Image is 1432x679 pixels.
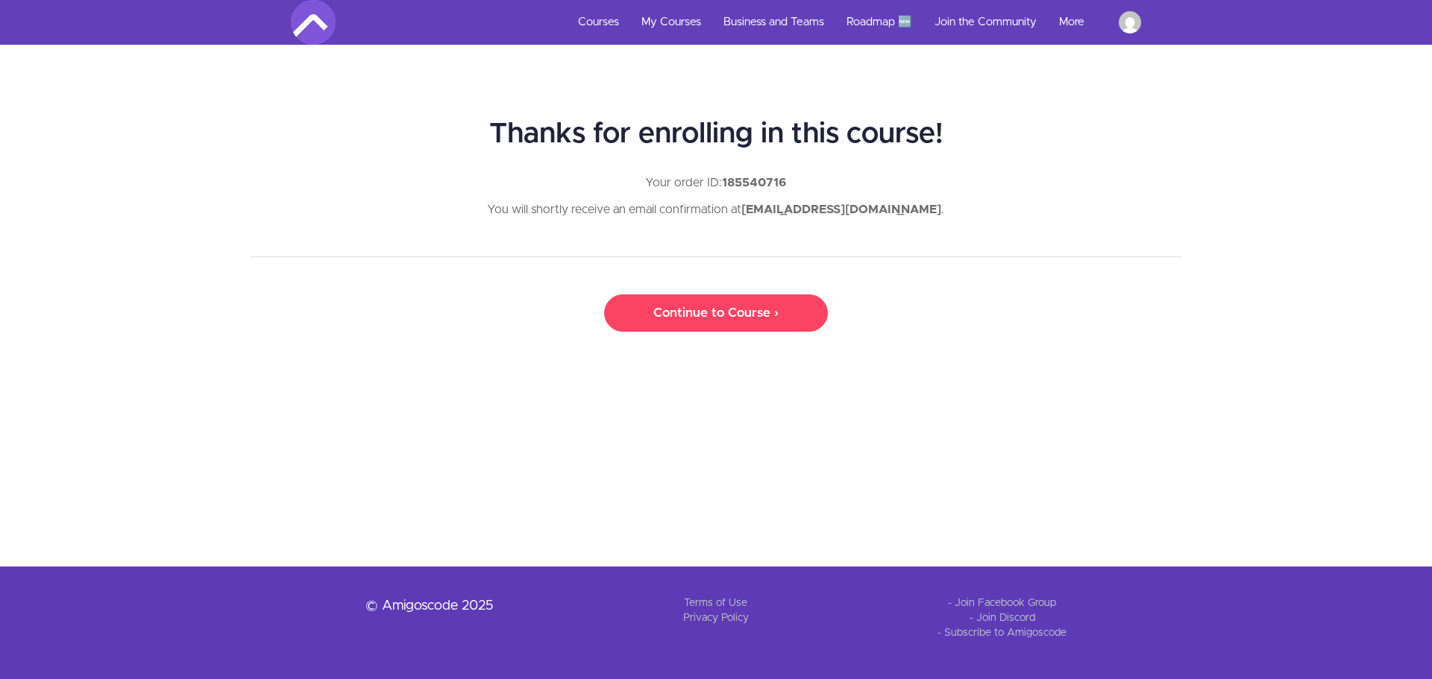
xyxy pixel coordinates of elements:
[948,598,1056,608] a: - Join Facebook Group
[250,173,1182,192] p: Your order ID:
[1119,11,1141,34] img: gregoryprophete@yahoo.com
[741,203,941,215] strong: [EMAIL_ADDRESS][DOMAIN_NAME]
[286,596,573,616] p: © Amigoscode 2025
[250,200,1182,219] p: You will shortly receive an email confirmation at .
[938,628,1067,638] a: - Subscribe to Amigoscode
[604,294,828,332] a: Continue to Course ›
[683,613,749,623] a: Privacy Policy
[684,598,747,608] a: Terms of Use
[722,177,786,189] strong: 185540716
[250,119,1182,151] h1: Thanks for enrolling in this course!
[970,613,1035,623] a: - Join Discord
